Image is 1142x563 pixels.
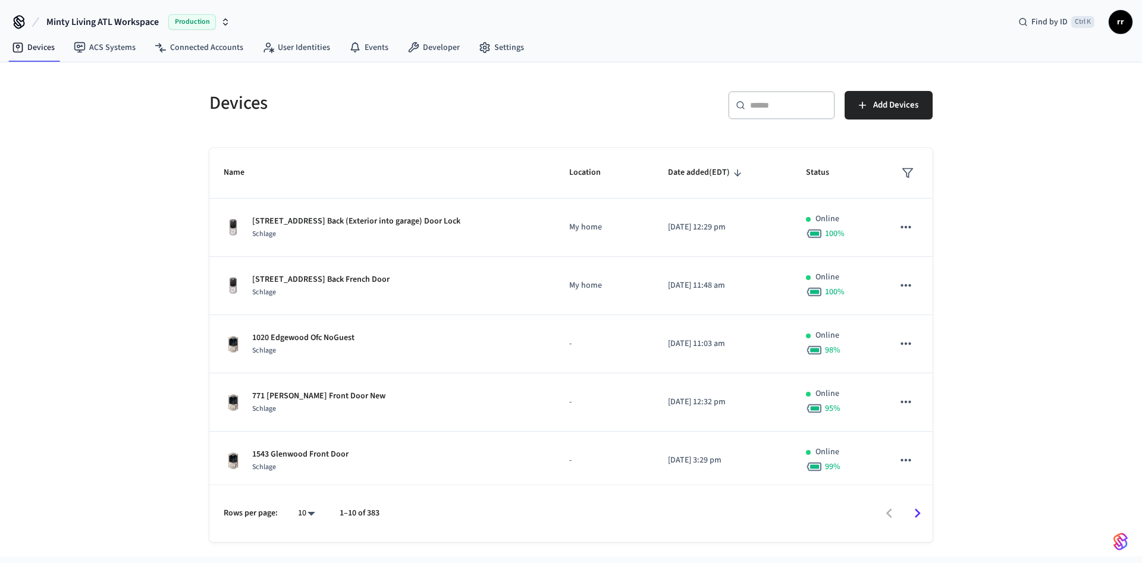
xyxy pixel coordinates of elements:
p: 1–10 of 383 [340,507,379,520]
span: Production [168,14,216,30]
p: Online [815,446,839,458]
p: [DATE] 11:03 am [668,338,777,350]
span: Schlage [252,287,276,297]
p: 1020 Edgewood Ofc NoGuest [252,332,354,344]
div: Find by IDCtrl K [1009,11,1104,33]
span: Date added(EDT) [668,163,745,182]
span: 99 % [825,461,840,473]
img: Schlage Sense Smart Deadbolt with Camelot Trim, Front [224,335,243,354]
a: Developer [398,37,469,58]
span: Schlage [252,404,276,414]
p: - [569,338,639,350]
p: [DATE] 11:48 am [668,279,777,292]
img: SeamLogoGradient.69752ec5.svg [1113,532,1128,551]
button: Go to next page [903,499,931,527]
span: Location [569,163,616,182]
p: [DATE] 12:32 pm [668,396,777,408]
span: 100 % [825,228,845,240]
p: - [569,454,639,467]
p: 771 [PERSON_NAME] Front Door New [252,390,385,402]
img: Yale Assure Touchscreen Wifi Smart Lock, Satin Nickel, Front [224,276,243,295]
p: [DATE] 3:29 pm [668,454,777,467]
span: Add Devices [873,97,918,113]
h5: Devices [209,91,564,115]
a: ACS Systems [64,37,145,58]
img: Schlage Sense Smart Deadbolt with Camelot Trim, Front [224,451,243,470]
span: rr [1110,11,1131,33]
span: Status [806,163,845,182]
p: My home [569,221,639,234]
a: Connected Accounts [145,37,253,58]
span: Ctrl K [1071,16,1094,28]
span: Name [224,163,260,182]
span: 100 % [825,286,845,298]
span: 95 % [825,402,840,414]
a: Devices [2,37,64,58]
span: Find by ID [1031,16,1068,28]
span: Schlage [252,345,276,356]
span: Schlage [252,229,276,239]
p: Online [815,213,839,225]
p: 1543 Glenwood Front Door [252,448,349,461]
a: User Identities [253,37,340,58]
a: Events [340,37,398,58]
p: Rows per page: [224,507,278,520]
span: Schlage [252,462,276,472]
p: [STREET_ADDRESS] Back French Door [252,273,390,286]
img: Schlage Sense Smart Deadbolt with Camelot Trim, Front [224,393,243,412]
button: rr [1109,10,1132,34]
p: [STREET_ADDRESS] Back (Exterior into garage) Door Lock [252,215,460,228]
span: 98 % [825,344,840,356]
p: Online [815,271,839,284]
button: Add Devices [845,91,933,119]
div: 10 [292,505,321,522]
span: Minty Living ATL Workspace [46,15,159,29]
p: Online [815,329,839,342]
p: My home [569,279,639,292]
p: Online [815,388,839,400]
a: Settings [469,37,534,58]
p: [DATE] 12:29 pm [668,221,777,234]
img: Yale Assure Touchscreen Wifi Smart Lock, Satin Nickel, Front [224,218,243,237]
p: - [569,396,639,408]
